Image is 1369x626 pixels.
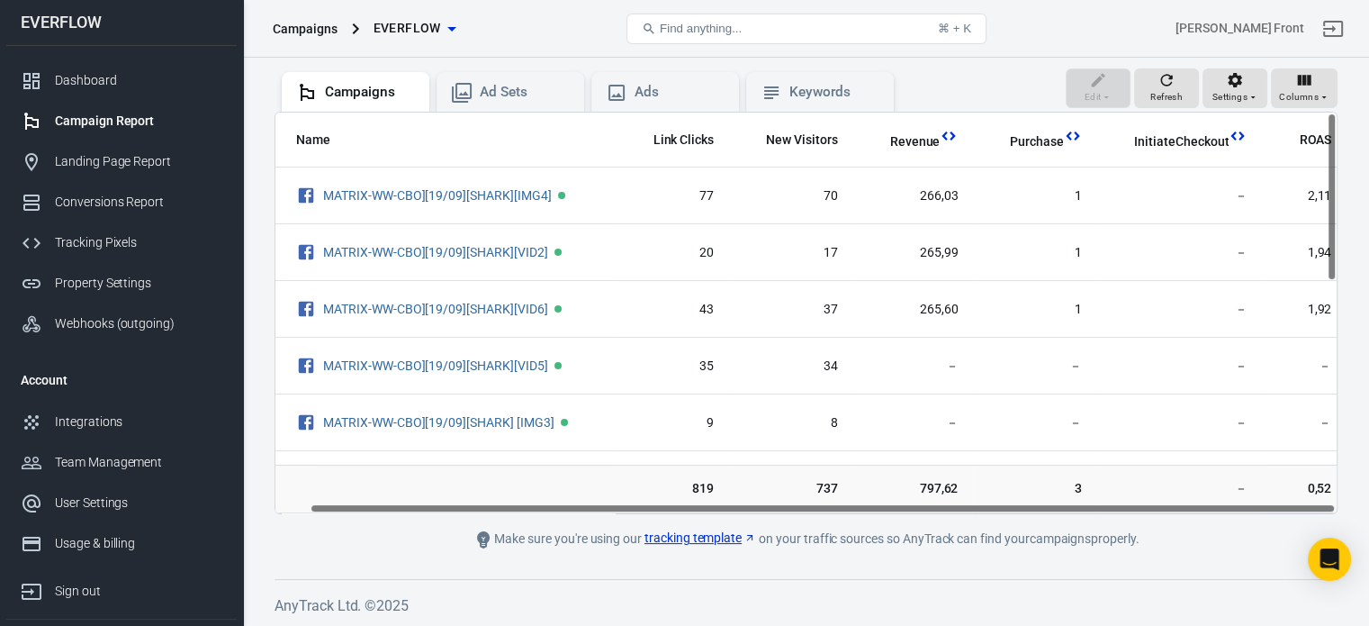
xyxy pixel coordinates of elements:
[635,83,725,102] div: Ads
[273,20,338,38] div: Campaigns
[55,582,222,601] div: Sign out
[6,304,237,344] a: Webhooks (outgoing)
[789,83,879,102] div: Keywords
[6,523,237,564] a: Usage & billing
[55,71,222,90] div: Dashboard
[1150,89,1183,105] span: Refresh
[626,14,986,44] button: Find anything...⌘ + K
[55,152,222,171] div: Landing Page Report
[6,222,237,263] a: Tracking Pixels
[6,14,237,31] div: EVERFLOW
[401,529,1211,550] div: Make sure you're using our on your traffic sources so AnyTrack can find your campaigns properly.
[1308,538,1351,581] div: Open Intercom Messenger
[480,83,570,102] div: Ad Sets
[6,141,237,182] a: Landing Page Report
[1175,19,1304,38] div: Account id: KGa5hiGJ
[1279,89,1319,105] span: Columns
[1271,68,1337,108] button: Columns
[374,17,441,40] span: EVERFLOW
[1311,7,1355,50] a: Sign out
[325,83,415,102] div: Campaigns
[55,274,222,293] div: Property Settings
[6,60,237,101] a: Dashboard
[938,22,971,35] div: ⌘ + K
[55,494,222,513] div: User Settings
[55,193,222,212] div: Conversions Report
[366,12,463,45] button: EVERFLOW
[6,564,237,612] a: Sign out
[1134,68,1199,108] button: Refresh
[6,402,237,442] a: Integrations
[1212,89,1247,105] span: Settings
[275,594,1337,617] h6: AnyTrack Ltd. © 2025
[55,453,222,472] div: Team Management
[1202,68,1267,108] button: Settings
[55,233,222,252] div: Tracking Pixels
[6,442,237,483] a: Team Management
[660,22,742,35] span: Find anything...
[6,263,237,304] a: Property Settings
[55,534,222,553] div: Usage & billing
[644,529,756,548] a: tracking template
[55,112,222,131] div: Campaign Report
[6,358,237,402] li: Account
[6,101,237,141] a: Campaign Report
[6,483,237,523] a: User Settings
[6,182,237,222] a: Conversions Report
[55,413,222,431] div: Integrations
[55,314,222,333] div: Webhooks (outgoing)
